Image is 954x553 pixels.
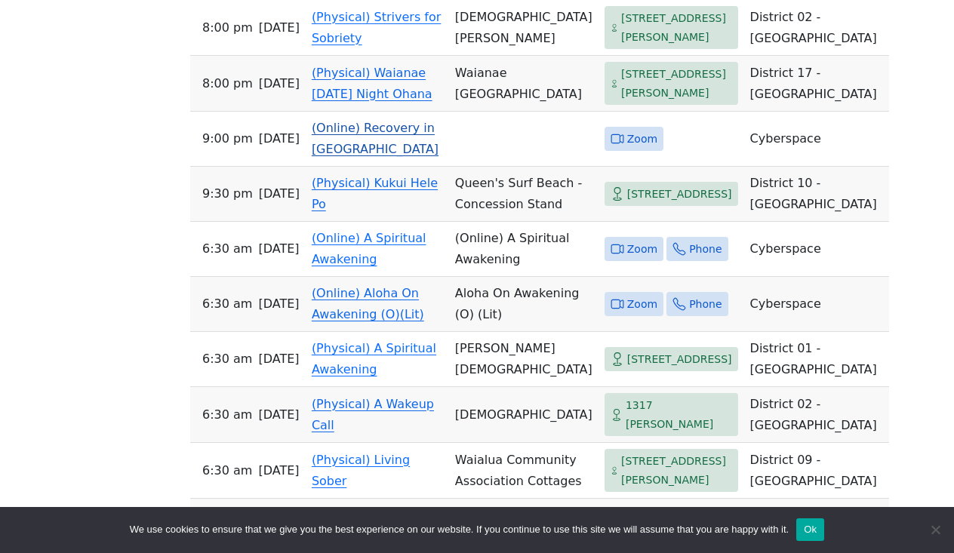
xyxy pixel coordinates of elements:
[312,453,410,488] a: (Physical) Living Sober
[744,387,889,443] td: District 02 - [GEOGRAPHIC_DATA]
[258,238,299,260] span: [DATE]
[202,460,252,481] span: 6:30 AM
[744,332,889,387] td: District 01 - [GEOGRAPHIC_DATA]
[202,404,252,426] span: 6:30 AM
[626,396,732,433] span: 1317 [PERSON_NAME]
[449,56,599,112] td: Waianae [GEOGRAPHIC_DATA]
[259,73,300,94] span: [DATE]
[744,222,889,277] td: Cyberspace
[259,17,300,38] span: [DATE]
[928,522,943,537] span: No
[130,522,789,537] span: We use cookies to ensure that we give you the best experience on our website. If you continue to ...
[744,167,889,222] td: District 10 - [GEOGRAPHIC_DATA]
[312,121,439,156] a: (Online) Recovery in [GEOGRAPHIC_DATA]
[689,240,722,259] span: Phone
[627,240,657,259] span: Zoom
[202,128,253,149] span: 9:00 PM
[202,238,252,260] span: 6:30 AM
[312,231,426,266] a: (Online) A Spiritual Awakening
[796,518,824,541] button: Ok
[744,443,889,499] td: District 09 - [GEOGRAPHIC_DATA]
[312,397,434,432] a: (Physical) A Wakeup Call
[202,349,252,370] span: 6:30 AM
[744,277,889,332] td: Cyberspace
[621,9,732,46] span: [STREET_ADDRESS][PERSON_NAME]
[621,65,732,102] span: [STREET_ADDRESS][PERSON_NAME]
[258,460,299,481] span: [DATE]
[621,452,732,489] span: [STREET_ADDRESS][PERSON_NAME]
[627,130,657,149] span: Zoom
[627,350,732,369] span: [STREET_ADDRESS]
[258,349,299,370] span: [DATE]
[312,176,438,211] a: (Physical) Kukui Hele Po
[202,17,253,38] span: 8:00 PM
[202,73,253,94] span: 8:00 PM
[259,183,300,204] span: [DATE]
[627,295,657,314] span: Zoom
[449,222,599,277] td: (Online) A Spiritual Awakening
[312,286,424,321] a: (Online) Aloha On Awakening (O)(Lit)
[449,387,599,443] td: [DEMOGRAPHIC_DATA]
[689,295,722,314] span: Phone
[312,10,441,45] a: (Physical) Strivers for Sobriety
[449,167,599,222] td: Queen's Surf Beach - Concession Stand
[744,112,889,167] td: Cyberspace
[312,66,432,101] a: (Physical) Waianae [DATE] Night Ohana
[202,183,253,204] span: 9:30 PM
[258,293,299,315] span: [DATE]
[449,443,599,499] td: Waialua Community Association Cottages
[449,277,599,332] td: Aloha On Awakening (O) (Lit)
[258,404,299,426] span: [DATE]
[259,128,300,149] span: [DATE]
[627,185,732,204] span: [STREET_ADDRESS]
[202,293,252,315] span: 6:30 AM
[744,56,889,112] td: District 17 - [GEOGRAPHIC_DATA]
[312,341,436,376] a: (Physical) A Spiritual Awakening
[449,332,599,387] td: [PERSON_NAME][DEMOGRAPHIC_DATA]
